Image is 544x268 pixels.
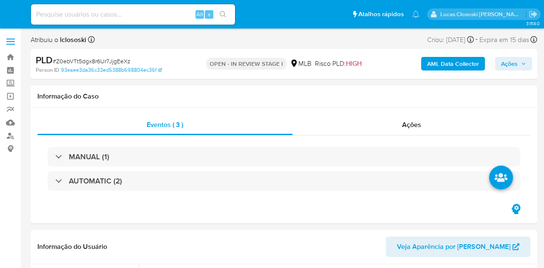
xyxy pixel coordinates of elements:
a: 93eaee3da36c33ed5388b698804ec36f [61,66,162,74]
div: Criou: [DATE] [427,34,474,45]
span: Eventos ( 3 ) [147,120,183,130]
h3: AUTOMATIC (2) [69,176,122,186]
button: Veja Aparência por [PERSON_NAME] [386,237,530,257]
div: MLB [290,59,312,68]
span: Atribuiu o [31,35,86,45]
div: AUTOMATIC (2) [48,171,520,191]
span: Ações [501,57,518,71]
span: # Z0ebVTt5dgx8r6Ur7JjgEeXz [53,57,130,65]
span: Veja Aparência por [PERSON_NAME] [397,237,510,257]
b: lclososki [58,35,86,45]
input: Pesquise usuários ou casos... [31,9,235,20]
span: s [208,10,210,18]
button: AML Data Collector [421,57,485,71]
b: AML Data Collector [427,57,479,71]
h3: MANUAL (1) [69,152,109,161]
b: Person ID [36,66,59,74]
span: Risco PLD: [315,59,362,68]
button: Ações [495,57,532,71]
a: Sair [529,10,538,19]
button: search-icon [214,8,232,20]
a: Notificações [412,11,419,18]
div: MANUAL (1) [48,147,520,166]
span: Ações [402,120,421,130]
b: PLD [36,53,53,67]
h1: Informação do Usuário [37,243,107,251]
p: lucas.clososki@mercadolivre.com [440,10,526,18]
h1: Informação do Caso [37,92,530,101]
p: OPEN - IN REVIEW STAGE I [206,58,286,70]
span: - [476,34,478,45]
span: Atalhos rápidos [358,10,404,19]
span: HIGH [346,59,362,68]
span: Expira em 15 dias [479,35,529,45]
span: Alt [196,10,203,18]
